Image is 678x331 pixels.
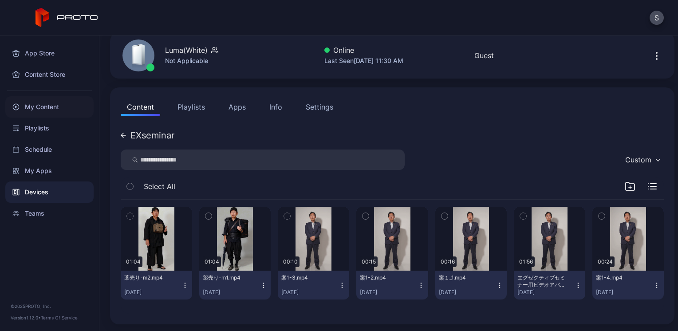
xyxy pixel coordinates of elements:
[165,45,208,55] div: Luma(White)
[203,274,252,281] div: 薬売り-m1.mp4
[121,271,192,299] button: 薬売り-m2.mp4[DATE]
[121,98,160,116] button: Content
[324,45,403,55] div: Online
[269,102,282,112] div: Info
[124,274,173,281] div: 薬売り-m2.mp4
[5,203,94,224] a: Teams
[596,289,653,296] div: [DATE]
[517,289,575,296] div: [DATE]
[278,271,349,299] button: 案1-3.mp4[DATE]
[356,271,428,299] button: 案1-2.mp4[DATE]
[222,98,252,116] button: Apps
[435,271,507,299] button: 案１_1.mp4[DATE]
[281,289,339,296] div: [DATE]
[171,98,211,116] button: Playlists
[621,150,664,170] button: Custom
[592,271,664,299] button: 案1-4.mp4[DATE]
[625,155,651,164] div: Custom
[306,102,333,112] div: Settings
[281,274,330,281] div: 案1-3.mp4
[11,303,88,310] div: © 2025 PROTO, Inc.
[300,98,339,116] button: Settings
[5,139,94,160] a: Schedule
[517,274,566,288] div: エグゼクティブセミナー用ビデオアバター.mp4
[439,274,488,281] div: 案１_1.mp4
[474,50,494,61] div: Guest
[144,181,175,192] span: Select All
[124,289,181,296] div: [DATE]
[5,64,94,85] a: Content Store
[263,98,288,116] button: Info
[203,289,260,296] div: [DATE]
[5,118,94,139] a: Playlists
[165,55,218,66] div: Not Applicable
[5,96,94,118] a: My Content
[596,274,645,281] div: 案1-4.mp4
[324,55,403,66] div: Last Seen [DATE] 11:30 AM
[11,315,41,320] span: Version 1.12.0 •
[41,315,78,320] a: Terms Of Service
[514,271,585,299] button: エグゼクティブセミナー用ビデオアバター.mp4[DATE]
[5,43,94,64] a: App Store
[439,289,496,296] div: [DATE]
[5,160,94,181] a: My Apps
[650,11,664,25] button: S
[199,271,271,299] button: 薬売り-m1.mp4[DATE]
[130,131,174,140] div: EXseminar
[360,274,409,281] div: 案1-2.mp4
[5,181,94,203] a: Devices
[360,289,417,296] div: [DATE]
